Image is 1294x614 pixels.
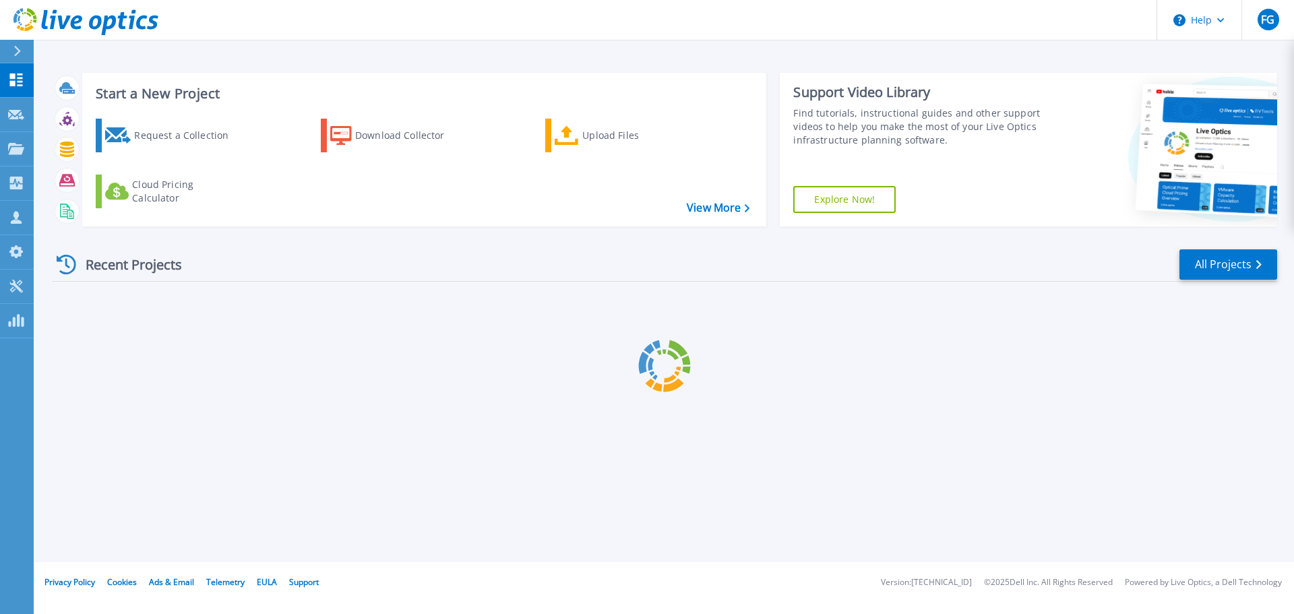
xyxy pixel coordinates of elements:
h3: Start a New Project [96,86,749,101]
a: Download Collector [321,119,471,152]
a: Privacy Policy [44,576,95,588]
div: Find tutorials, instructional guides and other support videos to help you make the most of your L... [793,106,1047,147]
a: Request a Collection [96,119,246,152]
div: Cloud Pricing Calculator [132,178,240,205]
span: FG [1261,14,1274,25]
div: Support Video Library [793,84,1047,101]
li: Powered by Live Optics, a Dell Technology [1125,578,1282,587]
a: Support [289,576,319,588]
a: Cookies [107,576,137,588]
a: View More [687,202,749,214]
a: Cloud Pricing Calculator [96,175,246,208]
li: © 2025 Dell Inc. All Rights Reserved [984,578,1113,587]
div: Request a Collection [134,122,242,149]
a: Explore Now! [793,186,896,213]
a: All Projects [1179,249,1277,280]
li: Version: [TECHNICAL_ID] [881,578,972,587]
a: EULA [257,576,277,588]
div: Recent Projects [52,248,200,281]
a: Ads & Email [149,576,194,588]
div: Upload Files [582,122,690,149]
a: Upload Files [545,119,696,152]
div: Download Collector [355,122,463,149]
a: Telemetry [206,576,245,588]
